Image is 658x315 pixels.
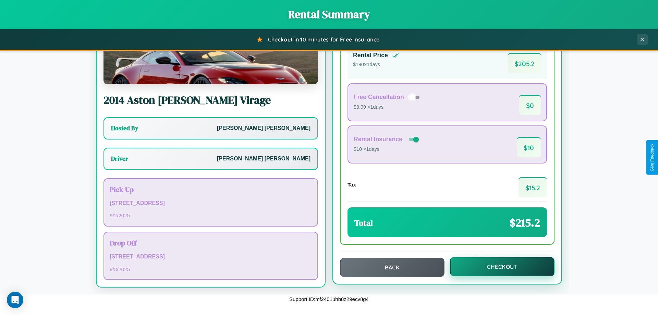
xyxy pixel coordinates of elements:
span: $ 10 [517,137,541,157]
h4: Rental Insurance [354,136,402,143]
h3: Drop Off [110,238,312,248]
p: $3.99 × 1 days [354,103,422,112]
p: [PERSON_NAME] [PERSON_NAME] [217,154,310,164]
h4: Tax [348,182,356,187]
h3: Hosted By [111,124,138,132]
h3: Driver [111,155,128,163]
p: 9 / 2 / 2025 [110,211,312,220]
span: $ 215.2 [510,215,540,230]
h4: Free Cancellation [354,94,404,101]
span: $ 0 [519,95,541,115]
p: $10 × 1 days [354,145,420,154]
div: Give Feedback [650,144,655,171]
p: [STREET_ADDRESS] [110,198,312,208]
p: [PERSON_NAME] [PERSON_NAME] [217,123,310,133]
button: Checkout [450,257,555,276]
h2: 2014 Aston [PERSON_NAME] Virage [103,93,318,108]
p: 9 / 3 / 2025 [110,265,312,274]
span: $ 15.2 [519,177,547,197]
span: Checkout in 10 minutes for Free Insurance [268,36,379,43]
div: Open Intercom Messenger [7,292,23,308]
button: Back [340,258,444,277]
p: [STREET_ADDRESS] [110,252,312,262]
h1: Rental Summary [7,7,651,22]
span: $ 205.2 [508,53,541,73]
p: Support ID: mf2401uhb8z29ecv8g4 [289,294,369,304]
h3: Total [354,217,373,229]
h3: Pick Up [110,184,312,194]
h4: Rental Price [353,52,388,59]
p: $ 190 × 1 days [353,60,399,69]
